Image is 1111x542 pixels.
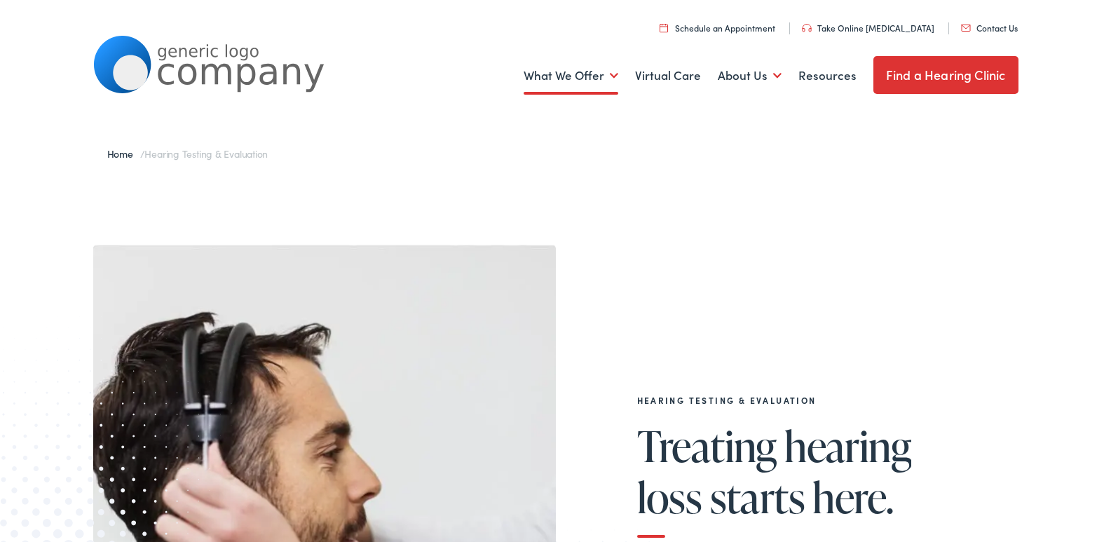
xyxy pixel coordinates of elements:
span: loss [637,474,702,520]
span: Treating [637,423,777,469]
a: Contact Us [961,22,1018,34]
a: Home [107,147,140,161]
a: What We Offer [524,50,618,102]
a: Virtual Care [635,50,701,102]
span: / [107,147,268,161]
span: Hearing Testing & Evaluation [144,147,268,161]
img: utility icon [802,24,812,32]
a: Resources [798,50,857,102]
img: utility icon [961,25,971,32]
span: here. [812,474,893,520]
img: utility icon [660,23,668,32]
span: starts [710,474,805,520]
a: Take Online [MEDICAL_DATA] [802,22,934,34]
span: hearing [784,423,911,469]
a: Find a Hearing Clinic [873,56,1018,94]
a: Schedule an Appointment [660,22,775,34]
h2: Hearing Testing & Evaluation [637,395,974,405]
a: About Us [718,50,782,102]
